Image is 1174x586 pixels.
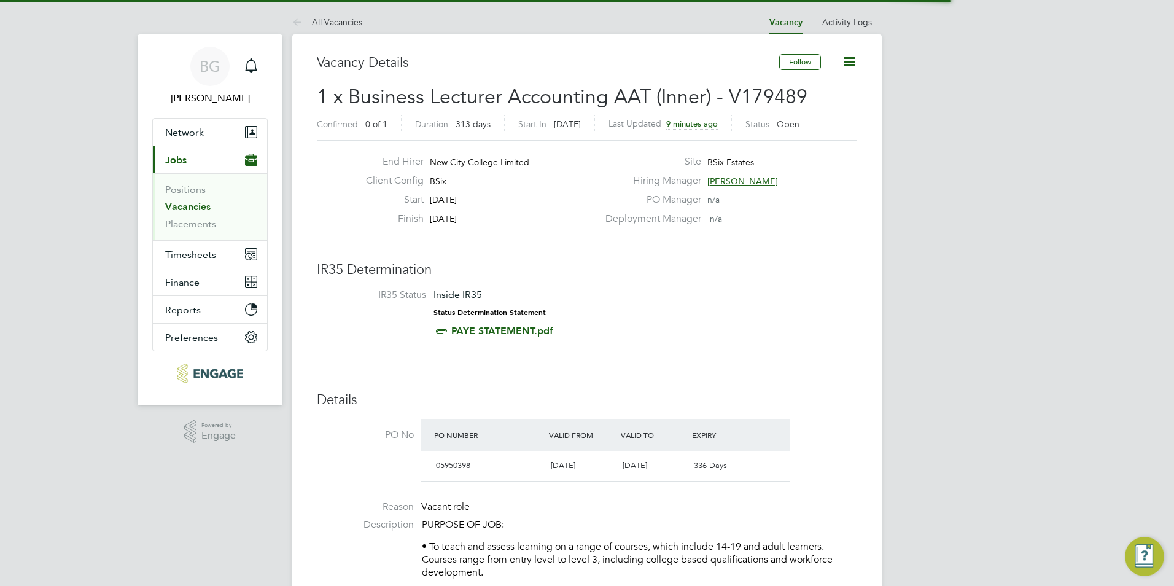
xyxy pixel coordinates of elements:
span: Jobs [165,154,187,166]
span: New City College Limited [430,157,529,168]
a: All Vacancies [292,17,362,28]
span: Finance [165,276,200,288]
button: Reports [153,296,267,323]
span: 1 x Business Lecturer Accounting AAT (Inner) - V179489 [317,85,807,109]
span: [DATE] [430,194,457,205]
label: Deployment Manager [598,213,701,225]
label: Start In [518,119,546,130]
span: Reports [165,304,201,316]
label: Site [598,155,701,168]
button: Jobs [153,146,267,173]
p: PURPOSE OF JOB: [422,518,857,531]
nav: Main navigation [138,34,282,405]
span: Inside IR35 [433,289,482,300]
div: PO Number [431,424,546,446]
div: Jobs [153,173,267,240]
strong: Status Determination Statement [433,308,546,317]
span: n/a [710,213,722,224]
span: BG [200,58,220,74]
span: [DATE] [623,460,647,471]
div: Expiry [689,424,761,446]
label: Confirmed [317,119,358,130]
label: Status [745,119,769,130]
span: 9 minutes ago [666,119,718,129]
p: • To teach and assess learning on a range of courses, which include 14-19 and adult learners. Cou... [422,541,857,579]
span: n/a [707,194,720,205]
label: Start [356,193,424,206]
a: Activity Logs [822,17,872,28]
span: 336 Days [694,460,727,471]
a: Powered byEngage [184,420,236,443]
span: [PERSON_NAME] [707,176,778,187]
span: BSix [430,176,446,187]
button: Timesheets [153,241,267,268]
span: Becky Green [152,91,268,106]
img: carbonrecruitment-logo-retina.png [177,364,243,383]
span: Vacant role [421,501,470,513]
a: PAYE STATEMENT.pdf [451,325,553,337]
label: Last Updated [608,118,661,129]
button: Engage Resource Center [1125,537,1164,576]
span: 313 days [456,119,491,130]
label: Hiring Manager [598,174,701,187]
button: Network [153,119,267,146]
span: Engage [201,431,236,441]
span: Open [777,119,799,130]
button: Preferences [153,324,267,351]
label: Finish [356,213,424,225]
h3: Details [317,391,857,409]
span: BSix Estates [707,157,754,168]
a: Vacancy [769,17,803,28]
label: Client Config [356,174,424,187]
label: IR35 Status [329,289,426,302]
label: PO No [317,429,414,442]
a: Go to home page [152,364,268,383]
span: 05950398 [436,460,470,471]
button: Follow [779,54,821,70]
h3: Vacancy Details [317,54,779,72]
h3: IR35 Determination [317,261,857,279]
label: Reason [317,501,414,514]
a: Placements [165,218,216,230]
label: End Hirer [356,155,424,168]
label: PO Manager [598,193,701,206]
label: Description [317,518,414,531]
span: Preferences [165,332,218,343]
div: Valid From [546,424,618,446]
a: Positions [165,184,206,195]
span: [DATE] [554,119,581,130]
span: Powered by [201,420,236,431]
span: [DATE] [551,460,575,471]
button: Finance [153,268,267,295]
a: BG[PERSON_NAME] [152,47,268,106]
div: Valid To [618,424,690,446]
span: Network [165,127,204,138]
span: Timesheets [165,249,216,260]
span: [DATE] [430,213,457,224]
label: Duration [415,119,448,130]
a: Vacancies [165,201,211,213]
span: 0 of 1 [365,119,387,130]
